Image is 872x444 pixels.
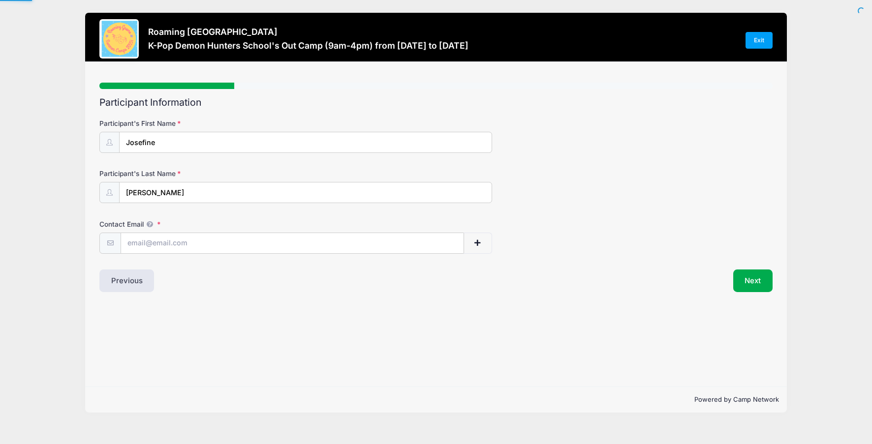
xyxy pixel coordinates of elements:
label: Contact Email [99,219,324,229]
label: Participant's Last Name [99,169,324,178]
p: Powered by Camp Network [93,395,779,405]
input: Participant's First Name [119,132,492,153]
h3: K-Pop Demon Hunters School's Out Camp (9am-4pm) from [DATE] to [DATE] [148,40,468,51]
a: Exit [746,32,773,49]
h3: Roaming [GEOGRAPHIC_DATA] [148,27,468,37]
input: Participant's Last Name [119,182,492,203]
h2: Participant Information [99,97,773,108]
input: email@email.com [121,233,464,254]
label: Participant's First Name [99,118,324,128]
button: Next [733,269,773,292]
button: Previous [99,269,155,292]
span: We will send confirmations, payment reminders, and custom email messages to each address listed. ... [144,220,156,228]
